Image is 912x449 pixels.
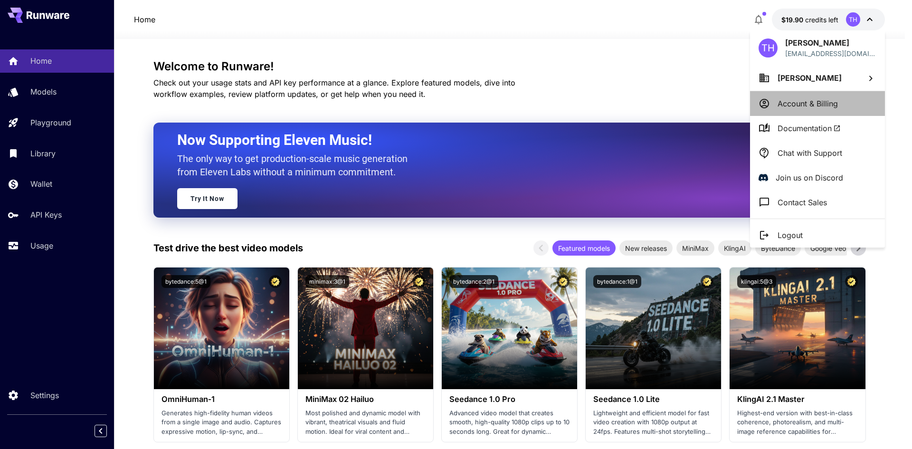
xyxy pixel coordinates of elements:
button: [PERSON_NAME] [750,65,885,91]
span: [PERSON_NAME] [778,73,842,83]
p: Chat with Support [778,147,842,159]
p: [PERSON_NAME] [785,37,876,48]
p: [EMAIL_ADDRESS][DOMAIN_NAME] [785,48,876,58]
div: tianyi.han@outlook.com [785,48,876,58]
p: Contact Sales [778,197,827,208]
p: Join us on Discord [776,172,843,183]
span: Documentation [778,123,841,134]
p: Account & Billing [778,98,838,109]
div: TH [759,38,778,57]
p: Logout [778,229,803,241]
